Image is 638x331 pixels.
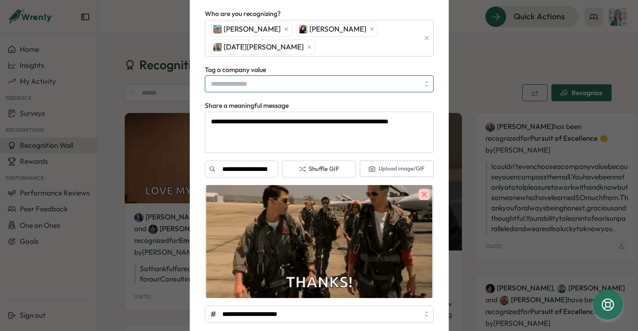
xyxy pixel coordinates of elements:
label: Share a meaningful message [205,101,289,111]
span: [DATE][PERSON_NAME] [224,42,304,52]
img: Noel Price [213,43,222,51]
img: gif [205,185,434,298]
button: Shuffle GIF [282,161,356,178]
label: Tag a company value [205,65,266,75]
span: Shuffle GIF [299,165,339,173]
span: [PERSON_NAME] [224,24,281,34]
span: [PERSON_NAME] [309,24,366,34]
img: Emily Rowe [299,25,307,33]
img: Hannah Rachael Smith [213,25,222,33]
label: Who are you recognizing? [205,9,281,19]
